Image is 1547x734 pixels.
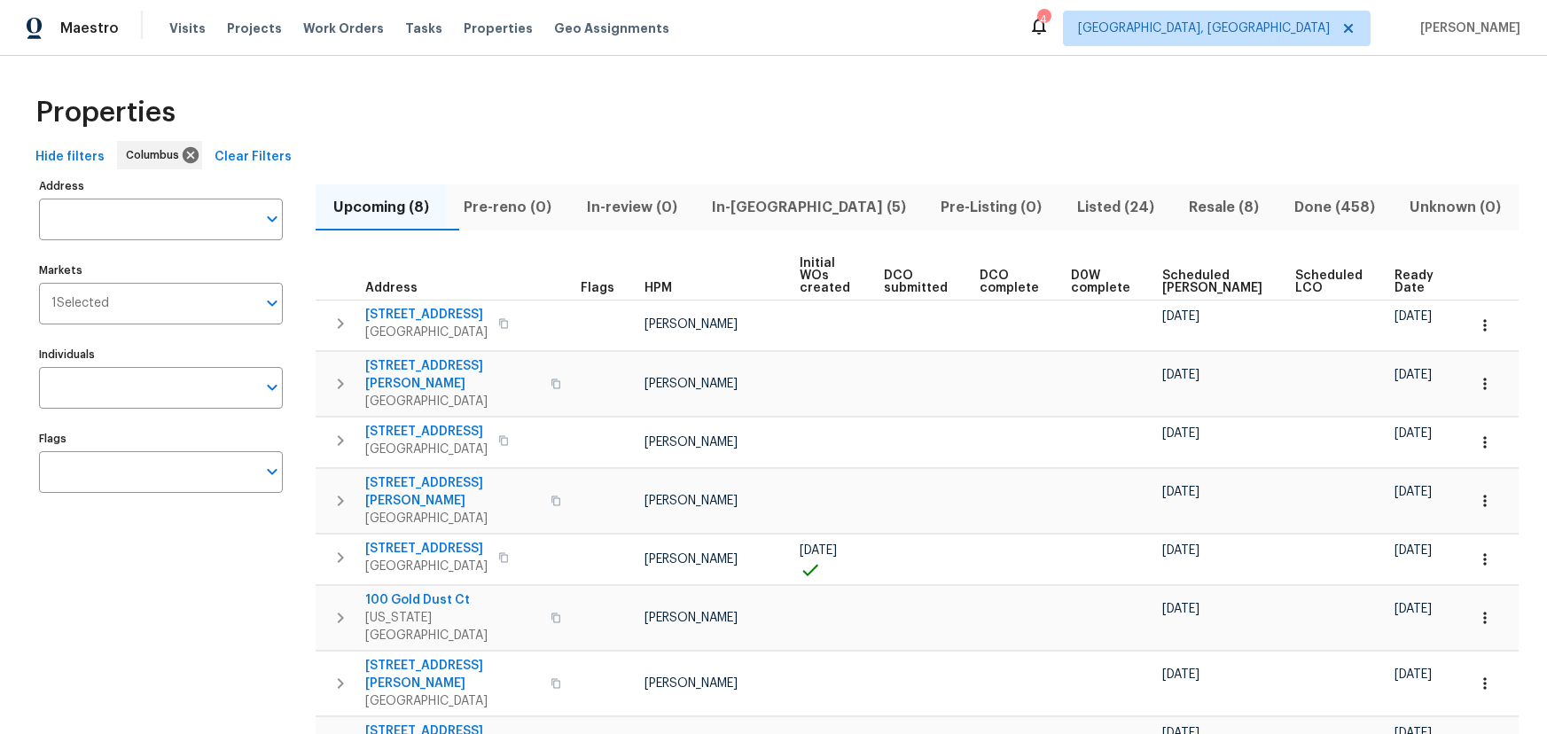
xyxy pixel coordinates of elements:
[457,195,558,220] span: Pre-reno (0)
[1162,668,1199,681] span: [DATE]
[405,22,442,35] span: Tasks
[1395,427,1432,440] span: [DATE]
[365,306,488,324] span: [STREET_ADDRESS]
[1395,269,1435,294] span: Ready Date
[1403,195,1508,220] span: Unknown (0)
[365,657,540,692] span: [STREET_ADDRESS][PERSON_NAME]
[705,195,912,220] span: In-[GEOGRAPHIC_DATA] (5)
[35,146,105,168] span: Hide filters
[365,558,488,575] span: [GEOGRAPHIC_DATA]
[39,265,283,276] label: Markets
[51,296,109,311] span: 1 Selected
[800,257,854,294] span: Initial WOs created
[1395,486,1432,498] span: [DATE]
[1071,269,1132,294] span: D0W complete
[260,375,285,400] button: Open
[1395,369,1432,381] span: [DATE]
[60,20,119,37] span: Maestro
[1287,195,1381,220] span: Done (458)
[1413,20,1520,37] span: [PERSON_NAME]
[365,441,488,458] span: [GEOGRAPHIC_DATA]
[1395,668,1432,681] span: [DATE]
[1162,310,1199,323] span: [DATE]
[365,423,488,441] span: [STREET_ADDRESS]
[35,104,176,121] span: Properties
[800,544,837,557] span: [DATE]
[303,20,384,37] span: Work Orders
[1162,603,1199,615] span: [DATE]
[28,141,112,174] button: Hide filters
[365,510,540,527] span: [GEOGRAPHIC_DATA]
[207,141,299,174] button: Clear Filters
[645,436,738,449] span: [PERSON_NAME]
[365,357,540,393] span: [STREET_ADDRESS][PERSON_NAME]
[39,433,283,444] label: Flags
[326,195,435,220] span: Upcoming (8)
[215,146,292,168] span: Clear Filters
[581,282,614,294] span: Flags
[1162,369,1199,381] span: [DATE]
[227,20,282,37] span: Projects
[260,459,285,484] button: Open
[39,181,283,191] label: Address
[169,20,206,37] span: Visits
[1162,544,1199,557] span: [DATE]
[645,612,738,624] span: [PERSON_NAME]
[365,282,418,294] span: Address
[260,207,285,231] button: Open
[365,474,540,510] span: [STREET_ADDRESS][PERSON_NAME]
[580,195,684,220] span: In-review (0)
[126,146,186,164] span: Columbus
[645,282,672,294] span: HPM
[1395,603,1432,615] span: [DATE]
[1078,20,1330,37] span: [GEOGRAPHIC_DATA], [GEOGRAPHIC_DATA]
[1295,269,1364,294] span: Scheduled LCO
[980,269,1041,294] span: DCO complete
[1162,427,1199,440] span: [DATE]
[365,393,540,410] span: [GEOGRAPHIC_DATA]
[1395,310,1432,323] span: [DATE]
[365,324,488,341] span: [GEOGRAPHIC_DATA]
[1162,269,1266,294] span: Scheduled [PERSON_NAME]
[464,20,533,37] span: Properties
[1183,195,1266,220] span: Resale (8)
[554,20,669,37] span: Geo Assignments
[645,677,738,690] span: [PERSON_NAME]
[365,609,540,644] span: [US_STATE][GEOGRAPHIC_DATA]
[39,349,283,360] label: Individuals
[1395,544,1432,557] span: [DATE]
[934,195,1049,220] span: Pre-Listing (0)
[645,378,738,390] span: [PERSON_NAME]
[1070,195,1160,220] span: Listed (24)
[645,318,738,331] span: [PERSON_NAME]
[645,553,738,566] span: [PERSON_NAME]
[884,269,949,294] span: DCO submitted
[117,141,202,169] div: Columbus
[260,291,285,316] button: Open
[365,692,540,710] span: [GEOGRAPHIC_DATA]
[1162,486,1199,498] span: [DATE]
[645,495,738,507] span: [PERSON_NAME]
[365,540,488,558] span: [STREET_ADDRESS]
[1037,11,1050,28] div: 4
[365,591,540,609] span: 100 Gold Dust Ct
